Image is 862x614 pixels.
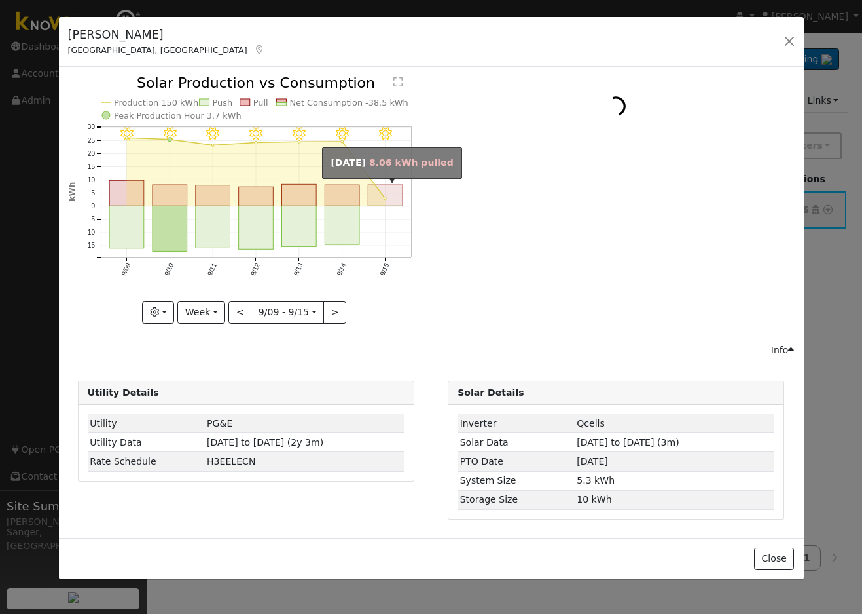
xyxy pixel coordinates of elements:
[458,452,575,471] td: PTO Date
[325,206,359,245] rect: onclick=""
[228,301,251,324] button: <
[577,494,611,505] span: 10 kWh
[335,262,347,277] text: 9/14
[458,433,575,452] td: Solar Data
[88,414,205,433] td: Utility
[153,206,187,252] rect: onclick=""
[249,127,262,140] i: 9/12 - MostlyClear
[289,98,408,107] text: Net Consumption -38.5 kWh
[369,157,454,168] span: 8.06 kWh pulled
[577,437,679,448] span: [DATE] to [DATE] (3m)
[207,456,255,467] span: K
[238,187,273,206] rect: onclick=""
[125,137,128,140] circle: onclick=""
[87,163,95,170] text: 15
[379,127,392,140] i: 9/15 - Clear
[577,456,608,467] span: [DATE]
[88,452,205,471] td: Rate Schedule
[163,127,176,140] i: 9/10 - MostlyClear
[458,414,575,433] td: Inverter
[114,98,198,107] text: Production 150 kWh
[88,433,205,452] td: Utility Data
[114,111,242,121] text: Peak Production Hour 3.7 kWh
[238,206,273,250] rect: onclick=""
[87,176,95,183] text: 10
[325,185,359,206] rect: onclick=""
[68,45,247,55] span: [GEOGRAPHIC_DATA], [GEOGRAPHIC_DATA]
[292,262,304,277] text: 9/13
[331,157,366,168] strong: [DATE]
[153,185,187,206] rect: onclick=""
[251,301,324,324] button: 9/09 - 9/15
[196,206,230,248] rect: onclick=""
[196,185,230,206] rect: onclick=""
[85,242,95,250] text: -15
[177,301,225,324] button: Week
[254,45,266,55] a: Map
[368,185,403,206] rect: onclick=""
[577,418,605,429] span: ID: 1434, authorized: 07/14/25
[168,138,171,142] circle: onclick=""
[249,262,261,277] text: 9/12
[109,181,144,206] rect: onclick=""
[120,127,133,140] i: 9/09 - Clear
[384,197,386,200] circle: onclick=""
[207,437,323,448] span: [DATE] to [DATE] (2y 3m)
[253,98,268,107] text: Pull
[109,206,144,248] rect: onclick=""
[577,475,615,486] span: 5.3 kWh
[458,471,575,490] td: System Size
[341,140,344,143] circle: onclick=""
[336,127,349,140] i: 9/14 - Clear
[91,203,95,210] text: 0
[87,137,95,144] text: 25
[87,150,95,157] text: 20
[206,127,219,140] i: 9/11 - MostlyClear
[298,141,300,144] circle: onclick=""
[163,262,175,277] text: 9/10
[120,262,132,277] text: 9/09
[771,343,795,357] div: Info
[212,98,232,107] text: Push
[211,144,214,147] circle: onclick=""
[378,262,390,277] text: 9/15
[88,387,159,398] strong: Utility Details
[323,301,346,324] button: >
[87,124,95,131] text: 30
[206,262,218,277] text: 9/11
[85,229,95,237] text: -10
[458,490,575,509] td: Storage Size
[68,26,266,43] h5: [PERSON_NAME]
[91,189,95,197] text: 5
[281,185,316,206] rect: onclick=""
[281,206,316,247] rect: onclick=""
[458,387,524,398] strong: Solar Details
[89,216,95,223] text: -5
[255,142,257,144] circle: onclick=""
[207,418,232,429] span: ID: 17067421, authorized: 07/14/25
[67,182,77,202] text: kWh
[293,127,306,140] i: 9/13 - Clear
[754,548,794,570] button: Close
[137,75,375,91] text: Solar Production vs Consumption
[393,77,403,87] text: 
